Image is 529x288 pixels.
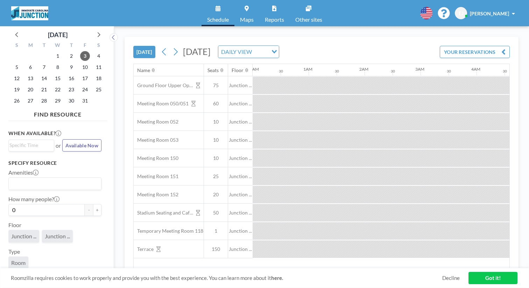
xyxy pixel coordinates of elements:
button: - [85,204,93,216]
span: DAILY VIEW [220,47,253,56]
label: Type [8,248,20,255]
input: Search for option [254,47,267,56]
div: S [92,41,105,50]
span: Wednesday, October 29, 2025 [53,96,63,106]
span: 10 [204,137,228,143]
div: 12AM [247,66,259,72]
span: Roomzilla requires cookies to work properly and provide you with the best experience. You can lea... [11,275,442,281]
h3: Specify resource [8,160,101,166]
input: Search for option [9,141,50,149]
span: Meeting Room 053 [134,137,178,143]
span: Friday, October 24, 2025 [80,85,90,94]
span: [DATE] [183,46,211,57]
span: Thursday, October 9, 2025 [66,62,76,72]
span: Tuesday, October 7, 2025 [39,62,49,72]
button: YOUR RESERVATIONS [440,46,510,58]
div: 30 [503,69,507,73]
span: Schedule [207,17,229,22]
span: Thursday, October 23, 2025 [66,85,76,94]
div: 3AM [415,66,424,72]
span: Friday, October 17, 2025 [80,73,90,83]
span: Junction ... [228,173,253,180]
span: Saturday, October 18, 2025 [94,73,104,83]
span: Tuesday, October 21, 2025 [39,85,49,94]
span: Junction ... [228,137,253,143]
h4: FIND RESOURCE [8,108,107,118]
span: 10 [204,155,228,161]
div: Search for option [218,46,279,58]
span: Sunday, October 26, 2025 [12,96,22,106]
span: Tuesday, October 14, 2025 [39,73,49,83]
button: Available Now [62,139,101,152]
span: 60 [204,100,228,107]
span: Junction ... [45,233,70,239]
div: 30 [335,69,339,73]
div: Search for option [9,178,101,190]
span: Wednesday, October 1, 2025 [53,51,63,61]
span: Friday, October 10, 2025 [80,62,90,72]
span: Friday, October 31, 2025 [80,96,90,106]
label: How many people? [8,196,59,203]
span: Junction ... [228,155,253,161]
span: 150 [204,246,228,252]
div: 2AM [359,66,368,72]
span: Junction ... [228,82,253,89]
div: F [78,41,92,50]
span: Temporary Meeting Room 118 [134,228,203,234]
span: 75 [204,82,228,89]
span: Monday, October 13, 2025 [26,73,35,83]
div: Name [137,67,150,73]
div: Seats [207,67,219,73]
span: Junction ... [11,233,36,239]
span: Junction ... [228,119,253,125]
span: Thursday, October 2, 2025 [66,51,76,61]
span: Meeting Room 152 [134,191,178,198]
span: 1 [204,228,228,234]
span: Junction ... [228,191,253,198]
span: Sunday, October 19, 2025 [12,85,22,94]
input: Search for option [9,179,97,188]
span: 25 [204,173,228,180]
span: Sunday, October 12, 2025 [12,73,22,83]
label: Floor [8,222,21,229]
div: S [10,41,24,50]
span: Monday, October 20, 2025 [26,85,35,94]
span: 50 [204,210,228,216]
button: [DATE] [133,46,155,58]
a: Got it! [468,272,517,284]
span: Junction ... [228,246,253,252]
span: Terrace [134,246,154,252]
button: + [93,204,101,216]
div: T [64,41,78,50]
span: Tuesday, October 28, 2025 [39,96,49,106]
span: Ground Floor Upper Open Area [134,82,193,89]
span: Monday, October 6, 2025 [26,62,35,72]
div: M [24,41,37,50]
span: 10 [204,119,228,125]
div: Floor [232,67,244,73]
span: Reports [265,17,284,22]
span: Saturday, October 11, 2025 [94,62,104,72]
span: Meeting Room 050/051 [134,100,189,107]
span: Sunday, October 5, 2025 [12,62,22,72]
div: 30 [447,69,451,73]
span: [PERSON_NAME] [470,10,509,16]
span: Friday, October 3, 2025 [80,51,90,61]
span: Thursday, October 30, 2025 [66,96,76,106]
a: Decline [442,275,460,281]
span: Junction ... [228,210,253,216]
span: Junction ... [228,100,253,107]
div: 4AM [471,66,480,72]
span: Wednesday, October 15, 2025 [53,73,63,83]
div: W [51,41,65,50]
div: 30 [391,69,395,73]
span: Available Now [65,142,98,148]
span: Saturday, October 25, 2025 [94,85,104,94]
div: 1AM [303,66,312,72]
span: EJ [459,10,464,16]
span: Saturday, October 4, 2025 [94,51,104,61]
span: Wednesday, October 22, 2025 [53,85,63,94]
span: Wednesday, October 8, 2025 [53,62,63,72]
div: [DATE] [48,30,68,40]
span: Stadium Seating and Cafe area [134,210,193,216]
